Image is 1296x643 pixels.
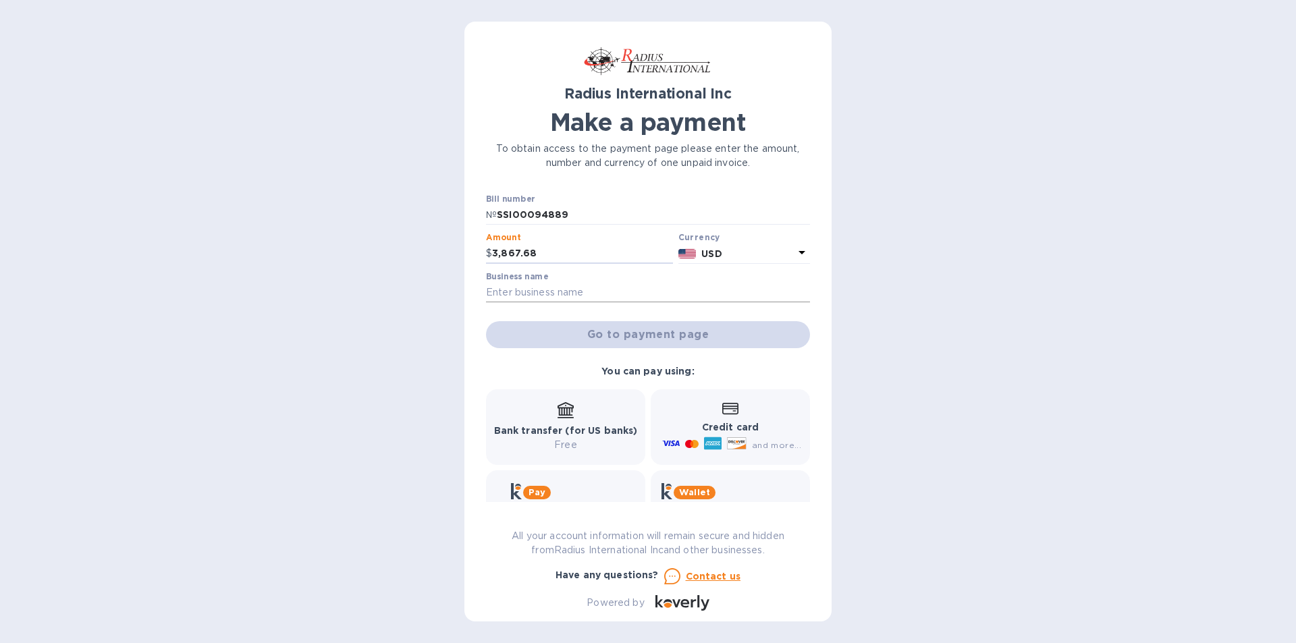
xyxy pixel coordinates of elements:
[486,208,497,222] p: №
[486,195,535,203] label: Bill number
[702,422,759,432] b: Credit card
[494,438,638,452] p: Free
[752,440,801,450] span: and more...
[679,487,710,497] b: Wallet
[486,234,520,242] label: Amount
[486,108,810,136] h1: Make a payment
[486,273,548,281] label: Business name
[564,85,732,102] b: Radius International Inc
[486,142,810,170] p: To obtain access to the payment page please enter the amount, number and currency of one unpaid i...
[601,366,694,376] b: You can pay using:
[486,246,492,260] p: $
[678,232,720,242] b: Currency
[486,283,810,303] input: Enter business name
[701,248,722,259] b: USD
[486,529,810,557] p: All your account information will remain secure and hidden from Radius International Inc and othe...
[686,571,741,582] u: Contact us
[529,487,545,497] b: Pay
[497,205,810,225] input: Enter bill number
[492,244,673,264] input: 0.00
[678,249,697,258] img: USD
[494,425,638,436] b: Bank transfer (for US banks)
[556,569,659,580] b: Have any questions?
[587,596,644,610] p: Powered by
